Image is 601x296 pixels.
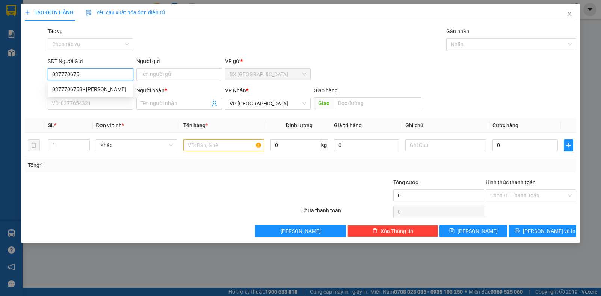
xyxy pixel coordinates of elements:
[48,83,133,95] div: 0377706758 - THANH
[6,15,66,24] div: hoàng
[183,122,208,128] span: Tên hàng
[71,48,149,59] div: 150.000
[230,98,306,109] span: VP Tân Bình
[225,87,246,93] span: VP Nhận
[25,10,30,15] span: plus
[564,142,573,148] span: plus
[446,28,469,34] label: Gán nhãn
[381,227,413,235] span: Xóa Thông tin
[320,139,328,151] span: kg
[136,86,222,95] div: Người nhận
[48,28,63,34] label: Tác vụ
[72,6,148,24] div: BX [GEOGRAPHIC_DATA]
[86,10,92,16] img: icon
[486,179,536,185] label: Hình thức thanh toán
[48,122,54,128] span: SL
[71,50,81,58] span: CC :
[449,228,455,234] span: save
[72,7,90,15] span: Nhận:
[334,122,362,128] span: Giá trị hàng
[559,4,580,25] button: Close
[393,179,418,185] span: Tổng cước
[402,118,489,133] th: Ghi chú
[334,97,421,109] input: Dọc đường
[314,97,334,109] span: Giao
[52,85,129,93] div: 0377706758 - [PERSON_NAME]
[281,227,321,235] span: [PERSON_NAME]
[492,122,518,128] span: Cước hàng
[372,228,378,234] span: delete
[564,139,573,151] button: plus
[183,139,264,151] input: VD: Bàn, Ghế
[48,57,133,65] div: SĐT Người Gửi
[439,225,507,237] button: save[PERSON_NAME]
[566,11,572,17] span: close
[405,139,486,151] input: Ghi Chú
[300,206,393,219] div: Chưa thanh toán
[6,6,66,15] div: An Sương
[28,161,233,169] div: Tổng: 1
[100,140,172,151] span: Khác
[28,139,40,151] button: delete
[286,122,313,128] span: Định lượng
[6,24,66,35] div: 0704752392
[86,9,165,15] span: Yêu cầu xuất hóa đơn điện tử
[255,225,346,237] button: [PERSON_NAME]
[72,24,148,33] div: DŨNG
[230,69,306,80] span: BX Tân Châu
[334,139,399,151] input: 0
[72,33,148,44] div: 0937539161
[225,57,311,65] div: VP gửi
[136,57,222,65] div: Người gửi
[211,101,217,107] span: user-add
[347,225,438,237] button: deleteXóa Thông tin
[458,227,498,235] span: [PERSON_NAME]
[515,228,520,234] span: printer
[25,9,74,15] span: TẠO ĐƠN HÀNG
[523,227,575,235] span: [PERSON_NAME] và In
[96,122,124,128] span: Đơn vị tính
[509,225,576,237] button: printer[PERSON_NAME] và In
[6,7,18,15] span: Gửi:
[314,87,338,93] span: Giao hàng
